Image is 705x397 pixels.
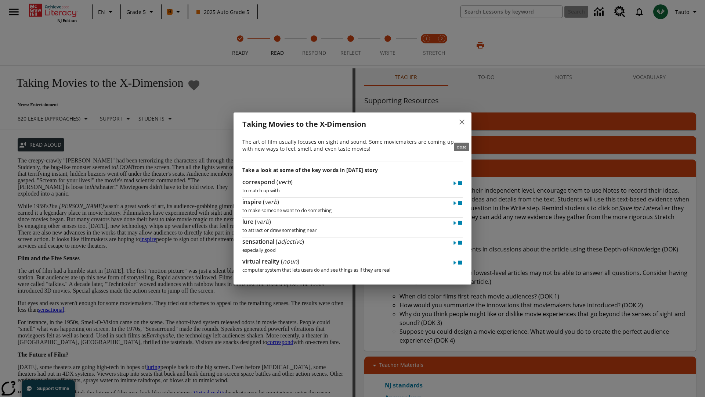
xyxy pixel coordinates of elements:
[242,237,276,246] span: sensational
[452,200,458,207] img: Play - inspire
[242,237,304,246] h4: ( )
[242,218,255,226] span: lure
[242,198,263,206] span: inspire
[452,239,458,247] img: Play - sensational
[242,203,463,214] p: to make someone want to do something
[458,180,463,187] img: Stop - correspond
[242,183,463,194] p: to match up with
[278,237,302,246] span: adjective
[242,138,463,152] p: The art of film usually focuses on sight and sound. Some moviemakers are coming up with new ways ...
[265,198,277,206] span: verb
[257,218,269,226] span: verb
[242,178,276,186] span: correspond
[242,118,441,130] h2: Taking Movies to the X-Dimension
[452,180,458,187] img: Play - correspond
[283,257,297,265] span: noun
[278,178,291,186] span: verb
[458,219,463,227] img: Stop - lure
[458,259,463,267] img: Stop - virtual reality
[242,257,299,265] h4: ( )
[458,200,463,207] img: Stop - inspire
[242,198,279,206] h4: ( )
[242,178,293,186] h4: ( )
[242,161,463,178] h3: Take a look at some of the key words in [DATE] story
[242,223,463,233] p: to attract or draw something near
[242,263,463,273] p: computer system that lets users do and see things as if they are real
[242,257,281,265] span: virtual reality
[454,143,469,151] div: close
[452,259,458,267] img: Play - virtual reality
[453,113,471,131] button: close
[458,239,463,247] img: Stop - sensational
[452,219,458,227] img: Play - lure
[242,243,463,253] p: especially good
[242,218,271,226] h4: ( )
